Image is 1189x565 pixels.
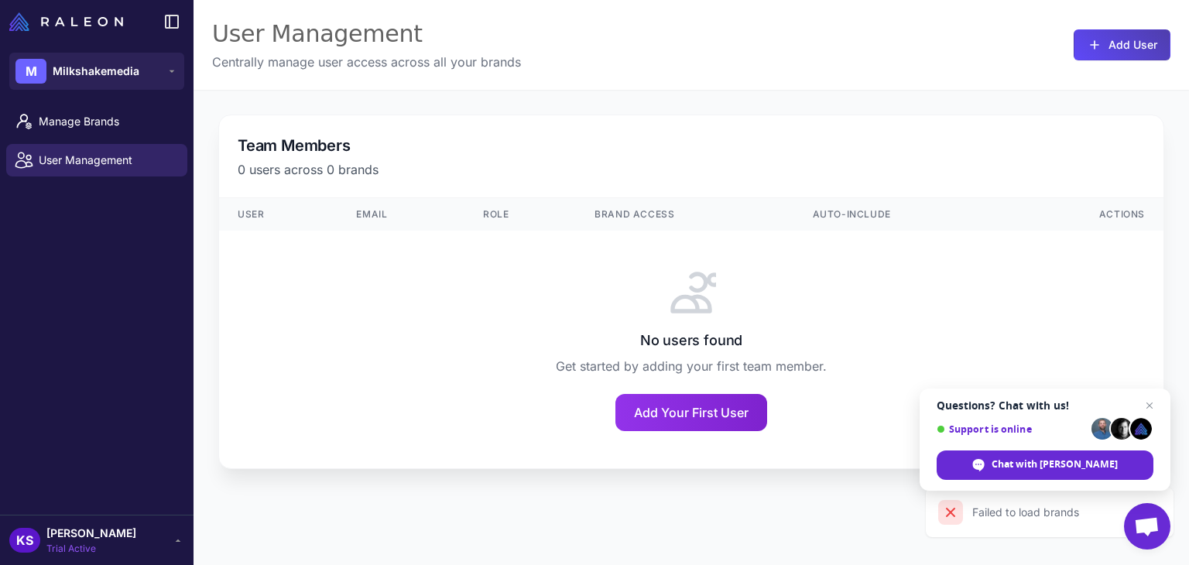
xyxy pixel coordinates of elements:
span: Chat with [PERSON_NAME] [992,457,1118,471]
span: [PERSON_NAME] [46,525,136,542]
p: 0 users across 0 brands [238,160,1145,179]
div: Failed to load brands [972,504,1079,521]
h3: No users found [219,330,1163,351]
button: Add User [1074,29,1170,60]
p: Get started by adding your first team member. [219,357,1163,375]
span: Support is online [937,423,1086,435]
div: Open chat [1124,503,1170,550]
span: Manage Brands [39,113,175,130]
span: Questions? Chat with us! [937,399,1153,412]
a: User Management [6,144,187,176]
th: User [219,198,338,231]
span: Milkshakemedia [53,63,139,80]
h2: Team Members [238,134,1145,157]
th: Email [338,198,464,231]
div: M [15,59,46,84]
span: Trial Active [46,542,136,556]
span: User Management [39,152,175,169]
th: Actions [1009,198,1163,231]
button: MMilkshakemedia [9,53,184,90]
a: Raleon Logo [9,12,129,31]
div: KS [9,528,40,553]
div: Chat with Raleon [937,450,1153,480]
th: Role [464,198,576,231]
a: Manage Brands [6,105,187,138]
button: Add Your First User [615,394,767,431]
div: User Management [212,19,521,50]
span: Close chat [1140,396,1159,415]
th: Auto-Include [794,198,1009,231]
th: Brand Access [576,198,793,231]
img: Raleon Logo [9,12,123,31]
button: Close [1141,500,1166,525]
p: Centrally manage user access across all your brands [212,53,521,71]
